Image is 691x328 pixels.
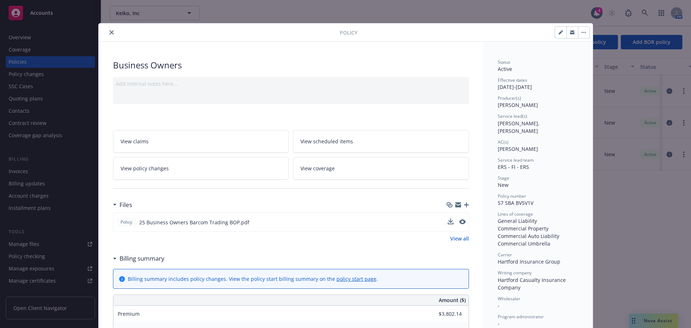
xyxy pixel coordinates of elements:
[498,193,526,199] span: Policy number
[498,199,533,206] span: 57 SBA BV5V1V
[450,235,469,242] a: View all
[498,95,521,101] span: Producer(s)
[498,113,527,119] span: Service lead(s)
[121,165,169,172] span: View policy changes
[293,157,469,180] a: View coverage
[498,157,534,163] span: Service lead team
[116,80,466,87] div: Add internal notes here...
[459,219,466,226] button: preview file
[119,219,134,225] span: Policy
[119,254,164,263] h3: Billing summary
[498,139,509,145] span: AC(s)
[498,59,510,65] span: Status
[139,219,249,226] span: 25 Business Owners Barcom Trading BOP.pdf
[448,219,453,226] button: download file
[498,314,544,320] span: Program administrator
[113,254,164,263] div: Billing summary
[498,163,529,170] span: ERS - FI - ERS
[113,157,289,180] a: View policy changes
[498,175,509,181] span: Stage
[498,77,527,83] span: Effective dates
[498,277,567,291] span: Hartford Casualty Insurance Company
[498,77,578,91] div: [DATE] - [DATE]
[459,219,466,224] button: preview file
[498,120,541,134] span: [PERSON_NAME], [PERSON_NAME]
[128,275,378,283] div: Billing summary includes policy changes. View the policy start billing summary on the .
[498,181,509,188] span: New
[498,320,500,327] span: -
[118,310,140,317] span: Premium
[498,217,578,225] div: General Liability
[448,219,453,224] button: download file
[498,211,533,217] span: Lines of coverage
[301,138,353,145] span: View scheduled items
[293,130,469,153] a: View scheduled items
[498,102,538,108] span: [PERSON_NAME]
[113,59,469,71] div: Business Owners
[498,302,500,309] span: -
[340,29,357,36] span: Policy
[498,252,512,258] span: Carrier
[113,200,132,210] div: Files
[107,28,116,37] button: close
[498,258,560,265] span: Hartford Insurance Group
[498,225,578,232] div: Commercial Property
[498,240,578,247] div: Commercial Umbrella
[301,165,335,172] span: View coverage
[113,130,289,153] a: View claims
[498,66,512,72] span: Active
[119,200,132,210] h3: Files
[498,145,538,152] span: [PERSON_NAME]
[439,296,466,304] span: Amount ($)
[121,138,149,145] span: View claims
[337,275,376,282] a: policy start page
[498,270,532,276] span: Writing company
[498,296,520,302] span: Wholesaler
[419,309,466,319] input: 0.00
[498,232,578,240] div: Commercial Auto Liability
